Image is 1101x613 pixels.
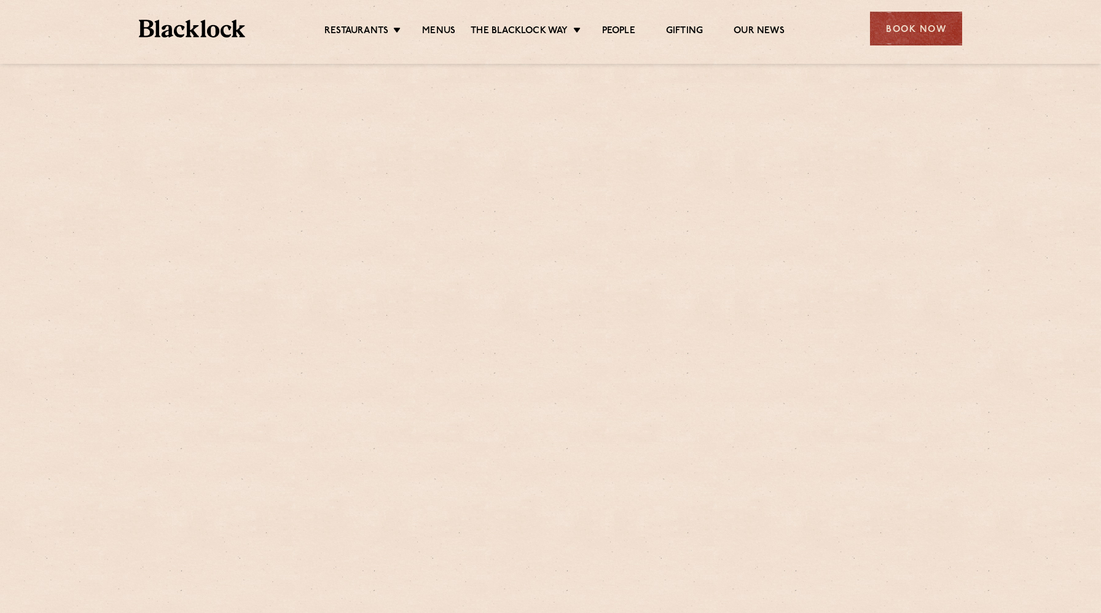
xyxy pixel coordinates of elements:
a: Gifting [666,25,703,39]
div: Book Now [870,12,962,45]
img: BL_Textured_Logo-footer-cropped.svg [139,20,245,37]
a: Restaurants [324,25,388,39]
a: People [602,25,635,39]
a: Menus [422,25,455,39]
a: Our News [734,25,785,39]
a: The Blacklock Way [471,25,568,39]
